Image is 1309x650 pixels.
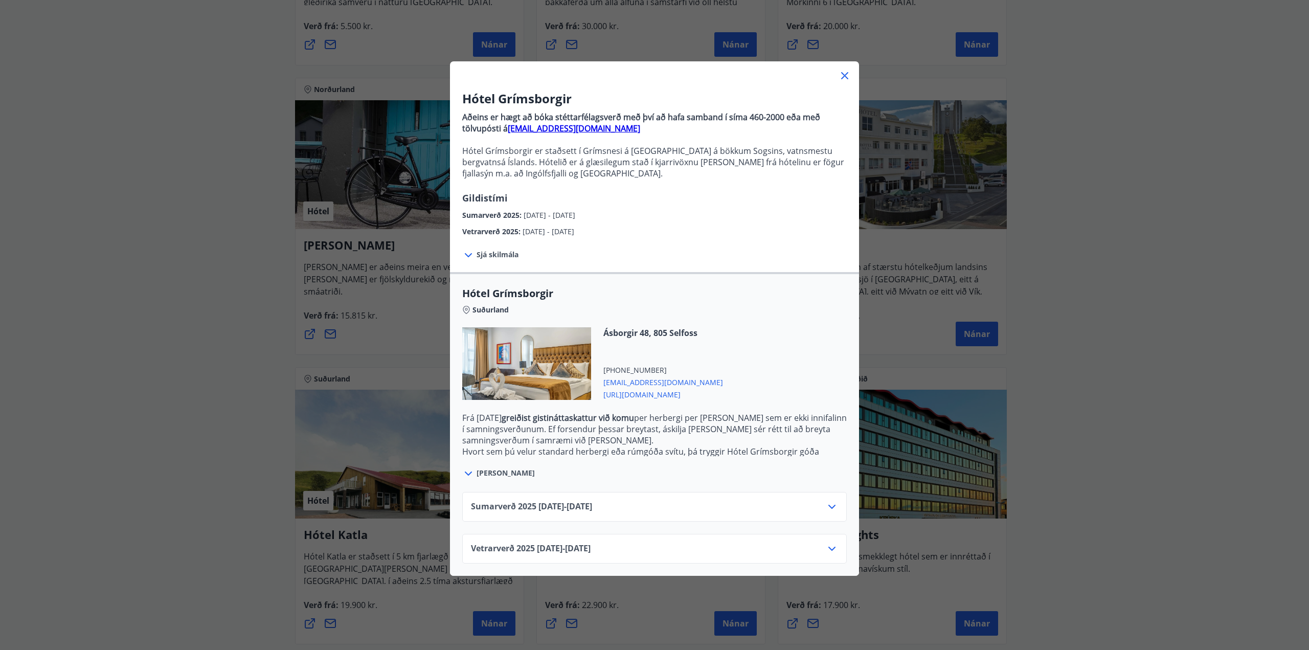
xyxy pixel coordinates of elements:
span: Suðurland [472,305,509,315]
span: Hótel Grímsborgir [462,286,847,301]
a: [EMAIL_ADDRESS][DOMAIN_NAME] [508,123,640,134]
span: [PERSON_NAME] [477,468,535,478]
span: [DATE] - [DATE] [523,227,574,236]
h3: Hótel Grímsborgir [462,90,847,107]
span: Sumarverð 2025 [DATE] - [DATE] [471,501,592,513]
strong: Aðeins er hægt að bóka stéttarfélagsverð með því að hafa samband í síma 460-2000 eða með tölvupós... [462,111,820,134]
span: Gildistími [462,192,508,204]
span: Sumarverð 2025 : [462,210,524,220]
span: [PHONE_NUMBER] [603,365,723,375]
p: Hvort sem þú velur standard herbergi eða rúmgóða svítu, þá tryggir Hótel Grímsborgir góða upplifu... [462,446,847,468]
span: [EMAIL_ADDRESS][DOMAIN_NAME] [603,375,723,388]
strong: greiðist gistináttaskattur við komu [502,412,634,423]
span: Vetrarverð 2025 : [462,227,523,236]
span: [URL][DOMAIN_NAME] [603,388,723,400]
span: Ásborgir 48, 805 Selfoss [603,327,723,339]
p: Frá [DATE] per herbergi per [PERSON_NAME] sem er ekki innifalinn í samningsverðunum. Ef forsendur... [462,412,847,446]
span: [DATE] - [DATE] [524,210,575,220]
span: Sjá skilmála [477,250,518,260]
span: Vetrarverð 2025 [DATE] - [DATE] [471,543,591,555]
p: Hótel Grímsborgir er staðsett í Grímsnesi á [GEOGRAPHIC_DATA] á bökkum Sogsins, vatnsmestu bergva... [462,145,847,179]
